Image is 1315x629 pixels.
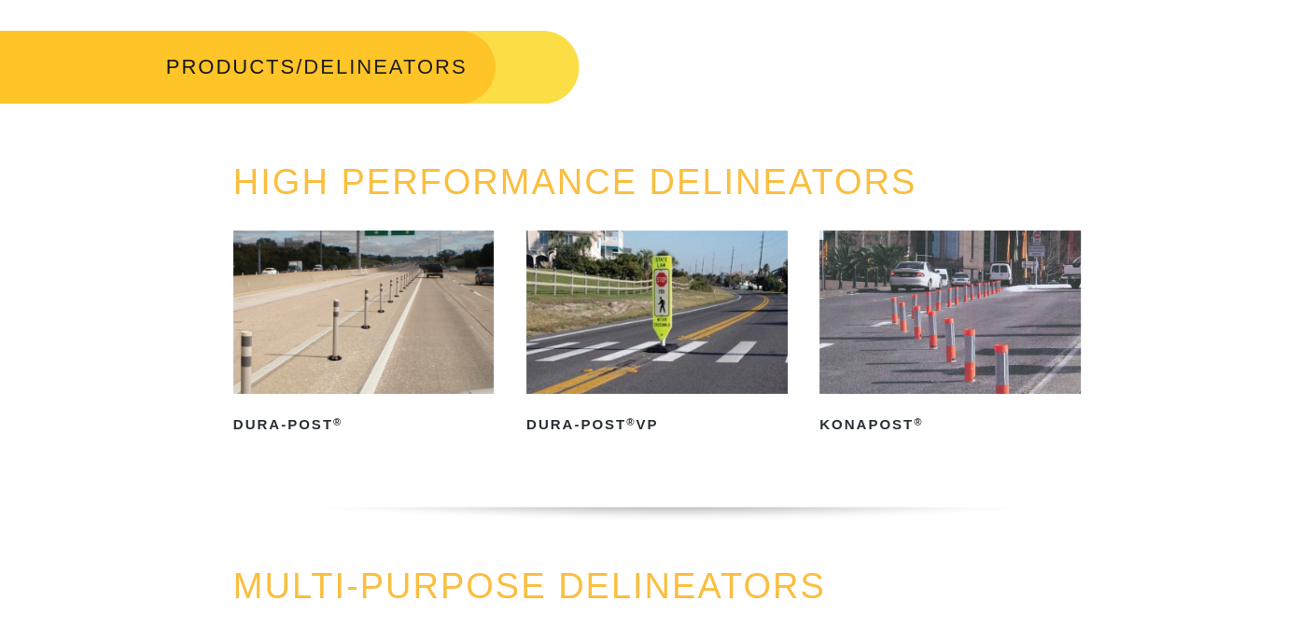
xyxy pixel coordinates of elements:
h2: KonaPost [819,411,1081,440]
a: KonaPost® [819,231,1081,440]
span: DELINEATORS [303,55,467,78]
a: Dura-Post®VP [526,231,788,440]
a: Dura-Post® [233,231,495,440]
a: PRODUCTS [166,55,296,78]
a: HIGH PERFORMANCE DELINEATORS [233,162,916,202]
sup: ® [333,416,343,427]
h2: Dura-Post VP [526,411,788,440]
h2: Dura-Post [233,411,495,440]
sup: ® [626,416,636,427]
a: MULTI-PURPOSE DELINEATORS [233,566,826,606]
sup: ® [914,416,923,427]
